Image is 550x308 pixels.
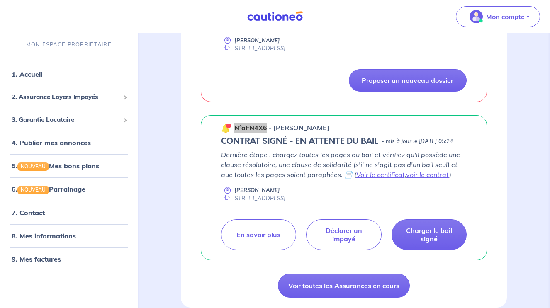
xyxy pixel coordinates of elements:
p: Mon compte [486,12,525,22]
p: En savoir plus [236,230,280,239]
p: Déclarer un impayé [316,226,371,243]
p: Charger le bail signé [402,226,456,243]
p: - mis à jour le [DATE] 05:24 [382,137,453,146]
h5: CONTRAT SIGNÉ - EN ATTENTE DU BAIL [221,136,378,146]
div: 6.NOUVEAUParrainage [3,181,134,198]
div: 5.NOUVEAUMes bons plans [3,158,134,174]
button: illu_account_valid_menu.svgMon compte [456,6,540,27]
a: 1. Accueil [12,70,42,78]
p: [PERSON_NAME] [234,186,280,194]
p: Dernière étape : chargez toutes les pages du bail et vérifiez qu'il possède une clause résolutoir... [221,150,467,179]
a: 8. Mes informations [12,232,76,240]
a: 4. Publier mes annonces [12,138,91,147]
div: 3. Garantie Locataire [3,112,134,128]
a: Charger le bail signé [392,219,467,250]
div: 1. Accueil [3,66,134,82]
a: Déclarer un impayé [306,219,381,250]
img: illu_account_valid_menu.svg [470,10,483,23]
a: voir le contrat [406,170,449,179]
div: 8. Mes informations [3,228,134,244]
a: 9. Mes factures [12,255,61,263]
div: 4. Publier mes annonces [3,134,134,151]
div: 2. Assurance Loyers Impayés [3,89,134,105]
img: 🔔 [221,123,231,133]
a: Proposer un nouveau dossier [349,69,467,92]
div: [STREET_ADDRESS] [221,194,285,202]
div: 9. Mes factures [3,251,134,267]
p: [PERSON_NAME] [234,36,280,44]
img: Cautioneo [244,11,306,22]
a: 5.NOUVEAUMes bons plans [12,162,99,170]
a: Voir le certificat [356,170,405,179]
p: MON ESPACE PROPRIÉTAIRE [26,41,112,49]
div: 7. Contact [3,204,134,221]
div: [STREET_ADDRESS] [221,44,285,52]
a: En savoir plus [221,219,296,250]
span: 3. Garantie Locataire [12,115,120,125]
a: 7. Contact [12,209,45,217]
a: 6.NOUVEAUParrainage [12,185,85,194]
span: 2. Assurance Loyers Impayés [12,92,120,102]
p: Proposer un nouveau dossier [362,76,453,85]
p: n°aFN4X6 - [PERSON_NAME] [234,123,329,133]
div: state: CONTRACT-SIGNED, Context: NEW,MAYBE-CERTIFICATE,ALONE,LESSOR-DOCUMENTS [221,136,467,146]
a: Voir toutes les Assurances en cours [278,274,410,298]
